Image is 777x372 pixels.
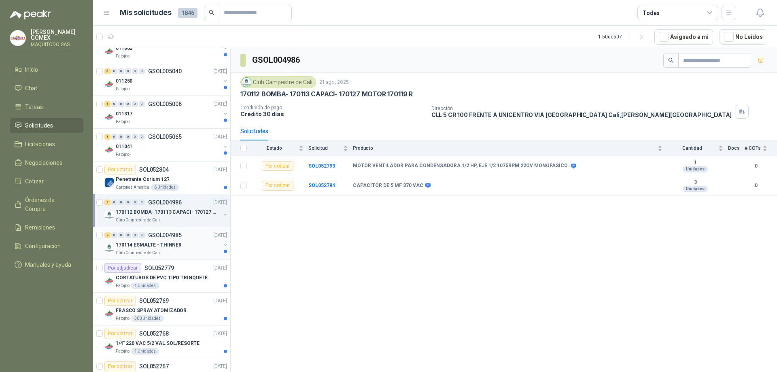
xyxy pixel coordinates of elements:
p: GSOL005040 [148,68,182,74]
span: search [209,10,214,15]
p: [PERSON_NAME] GOMEX [31,29,83,40]
p: Club Campestre de Cali [116,250,160,256]
p: MAQUITODO SAS [31,42,83,47]
a: 1 0 0 0 0 0 GSOL005006[DATE] Company Logo011317Patojito [104,99,229,125]
span: 1846 [178,8,197,18]
p: Club Campestre de Cali [116,217,160,223]
div: 0 [111,134,117,140]
p: Patojito [116,119,129,125]
p: 011041 [116,143,132,151]
img: Company Logo [10,30,25,46]
p: [DATE] [213,330,227,338]
p: GSOL004986 [148,200,182,205]
img: Company Logo [104,210,114,220]
a: 2 0 0 0 0 0 GSOL004985[DATE] Company Logo170114 ESMALTE - THINNERClub Campestre de Cali [104,230,229,256]
img: Company Logo [104,112,114,122]
div: 1 Unidades [131,283,159,289]
p: Patojito [116,283,129,289]
a: Órdenes de Compra [10,192,83,217]
p: Condición de pago [240,105,425,111]
p: GSOL004985 [148,232,182,238]
div: Por cotizar [104,329,136,338]
div: Por cotizar [262,181,293,191]
span: Manuales y ayuda [25,260,71,269]
div: 5 [104,68,110,74]
span: search [668,57,674,63]
p: Patojito [116,348,129,355]
img: Company Logo [104,276,114,286]
div: 0 [132,232,138,238]
a: Cotizar [10,174,83,189]
p: [DATE] [213,199,227,206]
p: Dirección [431,106,732,111]
img: Company Logo [104,178,114,187]
th: Solicitud [308,140,353,156]
div: 2 [104,232,110,238]
p: Patojito [116,86,129,92]
a: 5 0 0 0 0 0 GSOL005040[DATE] Company Logo011250Patojito [104,66,229,92]
div: 0 [139,232,145,238]
b: 1 [667,159,723,166]
p: 011317 [116,110,132,118]
div: 0 [132,200,138,205]
span: Cotizar [25,177,44,186]
span: Cantidad [667,145,717,151]
div: 0 [118,232,124,238]
p: 21 ago, 2025 [319,79,349,86]
div: Por cotizar [104,361,136,371]
p: [DATE] [213,297,227,305]
span: Órdenes de Compra [25,196,76,213]
p: [DATE] [213,232,227,239]
p: SOL052769 [139,298,169,304]
p: 170112 BOMBA- 170113 CAPACI- 170127 MOTOR 170119 R [240,90,413,98]
div: 1 - 50 de 507 [598,30,648,43]
p: Crédito 30 días [240,111,425,117]
h1: Mis solicitudes [120,7,172,19]
p: SOL052768 [139,331,169,336]
a: Por cotizarSOL052768[DATE] Company Logo1/4" 220 VAC 5/2 VAL.SOL/RESORTEPatojito1 Unidades [93,325,230,358]
div: 0 [139,200,145,205]
p: 170112 BOMBA- 170113 CAPACI- 170127 MOTOR 170119 R [116,208,217,216]
p: CLL 5 CR 100 FRENTE A UNICENTRO VIA [GEOGRAPHIC_DATA] Cali , [PERSON_NAME][GEOGRAPHIC_DATA] [431,111,732,118]
div: 0 [111,68,117,74]
div: 0 [139,134,145,140]
div: Todas [643,9,660,17]
div: 2 [104,200,110,205]
a: Chat [10,81,83,96]
a: Remisiones [10,220,83,235]
img: Company Logo [104,47,114,56]
div: Por cotizar [104,296,136,306]
p: 011062 [116,45,132,52]
div: 0 [118,134,124,140]
h3: GSOL004986 [252,54,301,66]
th: Docs [728,140,745,156]
a: 1 0 0 0 0 0 GSOL005065[DATE] Company Logo011041Patojito [104,132,229,158]
div: 0 [125,134,131,140]
div: 0 [111,232,117,238]
div: 0 [118,68,124,74]
div: 0 [111,101,117,107]
p: [DATE] [213,363,227,370]
img: Company Logo [242,78,251,87]
span: Tareas [25,102,43,111]
a: Licitaciones [10,136,83,152]
p: [DATE] [213,166,227,174]
span: # COTs [745,145,761,151]
div: Unidades [683,166,708,172]
div: 1 [104,101,110,107]
div: 0 [132,68,138,74]
p: SOL052767 [139,363,169,369]
div: 0 [125,68,131,74]
th: Cantidad [667,140,728,156]
button: No Leídos [720,29,767,45]
div: 0 [132,101,138,107]
a: Configuración [10,238,83,254]
img: Company Logo [104,243,114,253]
p: 170114 ESMALTE - THINNER [116,241,182,249]
div: Por adjudicar [104,263,141,273]
img: Company Logo [104,79,114,89]
p: SOL052804 [139,167,169,172]
img: Company Logo [104,342,114,351]
div: 1 [104,134,110,140]
p: GSOL005006 [148,101,182,107]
